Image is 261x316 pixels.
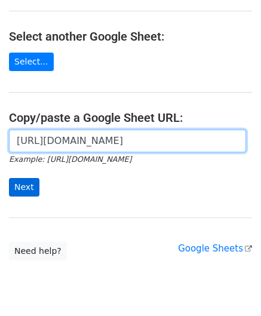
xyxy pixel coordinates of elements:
input: Next [9,178,39,197]
iframe: Chat Widget [201,259,261,316]
h4: Copy/paste a Google Sheet URL: [9,111,252,125]
a: Google Sheets [178,243,252,254]
h4: Select another Google Sheet: [9,29,252,44]
a: Select... [9,53,54,71]
a: Need help? [9,242,67,260]
input: Paste your Google Sheet URL here [9,130,246,152]
small: Example: [URL][DOMAIN_NAME] [9,155,131,164]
